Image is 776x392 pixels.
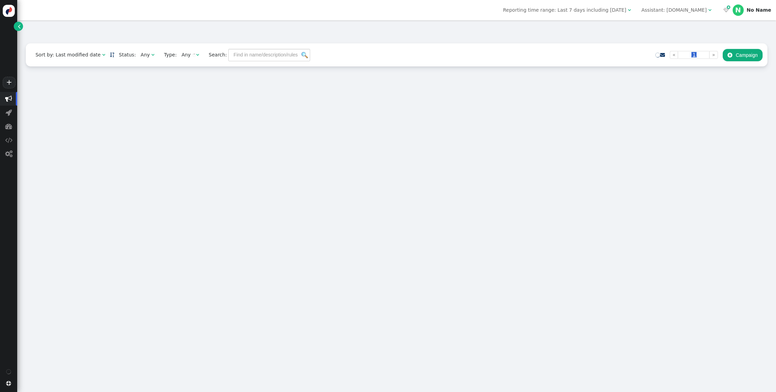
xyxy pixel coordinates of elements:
[228,49,310,61] input: Find in name/description/rules
[151,52,154,57] span: 
[18,23,21,30] span: 
[102,52,105,57] span: 
[35,51,100,59] div: Sort by: Last modified date
[302,52,308,58] img: icon_search.png
[192,53,196,57] img: loading.gif
[660,52,665,57] a: 
[708,8,711,12] span: 
[182,51,191,59] div: Any
[114,51,136,59] span: Status:
[709,51,718,59] a: »
[5,123,12,130] span: 
[5,137,12,144] span: 
[691,52,697,57] span: 1
[196,52,199,57] span: 
[5,95,12,102] span: 
[641,7,707,14] div: Assistant: [DOMAIN_NAME]
[3,77,15,88] a: +
[141,51,150,59] div: Any
[3,5,15,17] img: logo-icon.svg
[723,8,729,12] span: 
[670,51,678,59] a: «
[6,109,12,116] span: 
[6,381,11,386] span: 
[5,150,12,157] span: 
[110,52,114,57] span: Sorted in descending order
[733,4,744,15] div: N
[723,49,763,61] button: Campaign
[503,7,626,13] span: Reporting time range: Last 7 days including [DATE]
[110,52,114,57] a: 
[727,4,730,10] span: 
[204,52,227,57] span: Search:
[628,8,631,12] span: 
[747,7,771,13] div: No Name
[722,7,730,14] a:  
[728,52,732,58] span: 
[159,51,177,59] span: Type:
[14,22,23,31] a: 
